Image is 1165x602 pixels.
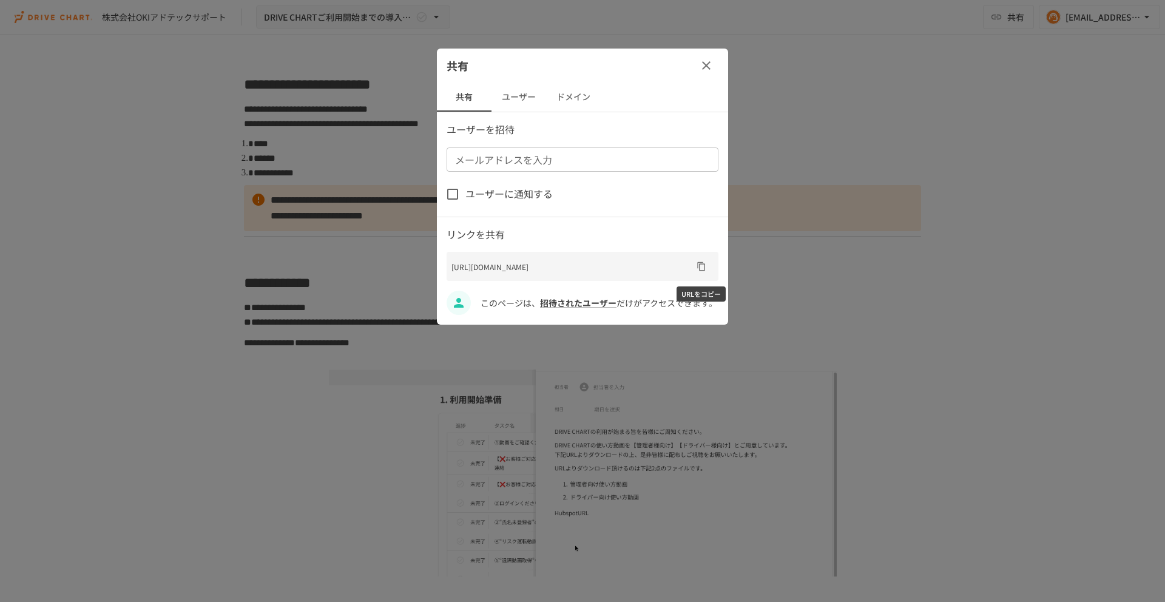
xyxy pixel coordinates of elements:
p: [URL][DOMAIN_NAME] [451,261,692,272]
button: URLをコピー [692,257,711,276]
p: リンクを共有 [447,227,718,243]
button: ユーザー [491,83,546,112]
a: 招待されたユーザー [540,297,616,309]
p: このページは、 だけがアクセスできます。 [481,296,718,309]
span: ユーザーに通知する [465,186,553,202]
button: 共有 [437,83,491,112]
div: 共有 [437,49,728,83]
div: URLをコピー [677,286,726,302]
p: ユーザーを招待 [447,122,718,138]
button: ドメイン [546,83,601,112]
